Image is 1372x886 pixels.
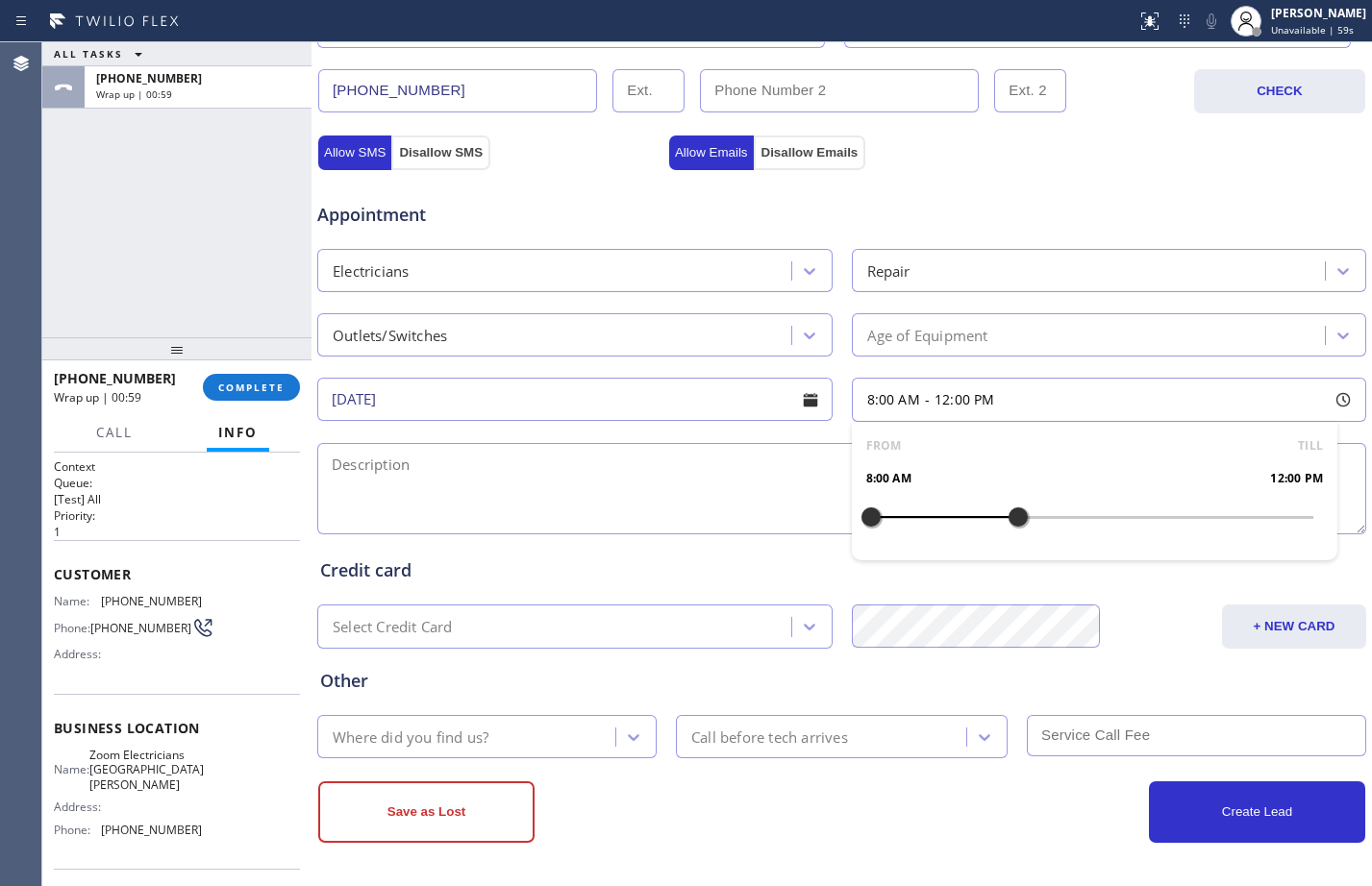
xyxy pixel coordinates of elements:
[42,42,162,65] button: ALL TASKS
[333,616,453,638] div: Select Credit Card
[867,259,911,282] div: Repair
[867,390,920,408] span: 8:00 AM
[1270,469,1323,488] span: 12:00 PM
[54,369,176,387] span: [PHONE_NUMBER]
[54,389,141,406] span: Wrap up | 00:59
[669,135,754,170] button: Allow Emails
[54,507,300,524] h2: Priority:
[754,135,866,170] button: Disallow Emails
[691,726,848,748] div: Call before tech arrives
[1027,715,1366,756] input: Service Call Fee
[54,594,101,608] span: Name:
[318,135,391,170] button: Allow SMS
[96,424,133,441] span: Call
[1271,5,1366,21] div: [PERSON_NAME]
[1271,23,1354,37] span: Unavailable | 59s
[866,436,902,455] span: FROM
[700,69,979,112] input: Phone Number 2
[54,475,300,491] h2: Queue:
[333,324,447,346] div: Outlets/Switches
[391,135,490,170] button: Disallow SMS
[101,594,202,608] span: [PHONE_NUMBER]
[54,621,90,635] span: Phone:
[54,458,300,475] h1: Context
[320,668,1363,694] div: Other
[85,414,144,452] button: Call
[994,69,1066,112] input: Ext. 2
[96,87,172,101] span: Wrap up | 00:59
[54,823,101,837] span: Phone:
[218,424,258,441] span: Info
[1194,69,1365,113] button: CHECK
[333,726,488,748] div: Where did you find us?
[317,202,664,228] span: Appointment
[207,414,269,452] button: Info
[54,647,105,661] span: Address:
[867,324,988,346] div: Age of Equipment
[218,381,285,394] span: COMPLETE
[90,621,191,635] span: [PHONE_NUMBER]
[333,259,409,282] div: Electricians
[54,762,89,776] span: Name:
[1298,436,1323,455] span: TILL
[1149,781,1365,843] button: Create Lead
[54,719,300,737] span: Business location
[101,823,202,837] span: [PHONE_NUMBER]
[925,390,930,408] span: -
[89,748,204,792] span: Zoom Electricians [GEOGRAPHIC_DATA][PERSON_NAME]
[935,390,995,408] span: 12:00 PM
[54,524,300,540] p: 1
[1222,604,1366,649] button: + NEW CARD
[1198,8,1225,35] button: Mute
[54,47,123,61] span: ALL TASKS
[612,69,685,112] input: Ext.
[318,781,535,843] button: Save as Lost
[318,69,597,112] input: Phone Number
[96,70,202,86] span: [PHONE_NUMBER]
[203,374,300,401] button: COMPLETE
[54,491,300,507] p: [Test] All
[317,378,833,421] input: - choose date -
[54,800,105,814] span: Address:
[866,469,911,488] span: 8:00 AM
[54,565,300,583] span: Customer
[320,557,1363,583] div: Credit card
